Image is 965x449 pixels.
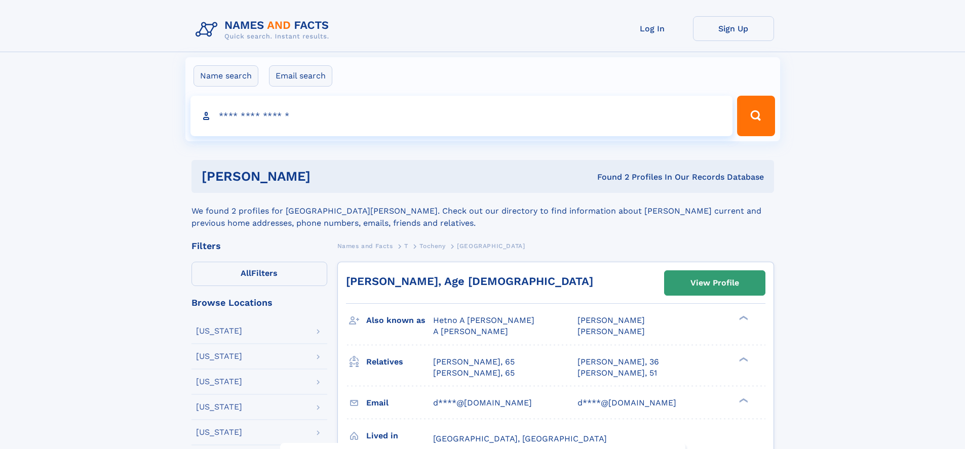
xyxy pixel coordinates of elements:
[693,16,774,41] a: Sign Up
[433,434,607,443] span: [GEOGRAPHIC_DATA], [GEOGRAPHIC_DATA]
[737,96,775,136] button: Search Button
[190,96,733,136] input: search input
[366,353,433,371] h3: Relatives
[191,262,327,286] label: Filters
[366,427,433,444] h3: Lived in
[433,315,534,325] span: Hetno A [PERSON_NAME]
[454,172,764,183] div: Found 2 Profiles In Our Records Database
[191,193,774,229] div: We found 2 profiles for [GEOGRAPHIC_DATA][PERSON_NAME]. Check out our directory to find informati...
[196,378,242,386] div: [US_STATE]
[366,394,433,412] h3: Email
[577,356,659,368] a: [PERSON_NAME], 36
[196,428,242,436] div: [US_STATE]
[196,352,242,360] div: [US_STATE]
[419,239,445,252] a: Tocheny
[337,239,393,252] a: Names and Facts
[577,326,645,336] span: [PERSON_NAME]
[404,242,408,250] span: T
[433,326,508,336] span: A [PERSON_NAME]
[737,315,749,321] div: ❯
[202,170,454,183] h1: [PERSON_NAME]
[191,16,337,44] img: Logo Names and Facts
[269,65,332,87] label: Email search
[196,327,242,335] div: [US_STATE]
[457,242,525,250] span: [GEOGRAPHIC_DATA]
[241,268,251,278] span: All
[419,242,445,250] span: Tocheny
[690,271,739,295] div: View Profile
[612,16,693,41] a: Log In
[577,315,645,325] span: [PERSON_NAME]
[737,356,749,362] div: ❯
[433,356,515,368] a: [PERSON_NAME], 65
[191,241,327,251] div: Filters
[346,275,593,288] a: [PERSON_NAME], Age [DEMOGRAPHIC_DATA]
[433,368,515,379] a: [PERSON_NAME], 65
[194,65,258,87] label: Name search
[191,298,327,307] div: Browse Locations
[577,368,657,379] a: [PERSON_NAME], 51
[366,312,433,329] h3: Also known as
[737,397,749,403] div: ❯
[665,271,765,295] a: View Profile
[196,403,242,411] div: [US_STATE]
[404,239,408,252] a: T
